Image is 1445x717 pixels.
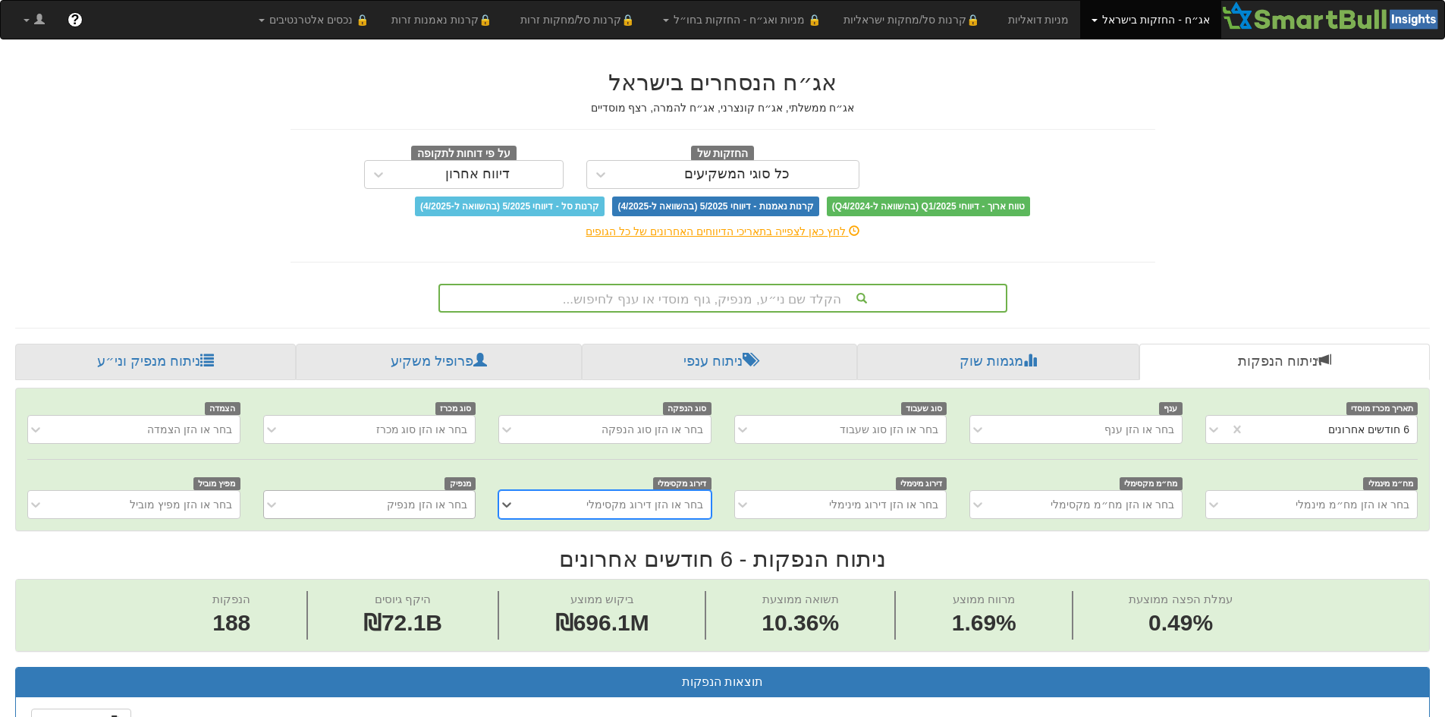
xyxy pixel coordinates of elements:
[291,70,1155,95] h2: אג״ח הנסחרים בישראל
[387,497,467,512] div: בחר או הזן מנפיק
[205,402,240,415] span: הצמדה
[602,422,703,437] div: בחר או הזן סוג הנפקה
[832,1,996,39] a: 🔒קרנות סל/מחקות ישראליות
[762,593,839,605] span: תשואה ממוצעת
[586,497,703,512] div: בחר או הזן דירוג מקסימלי
[762,607,839,640] span: 10.36%
[445,167,510,182] div: דיווח אחרון
[212,593,250,605] span: הנפקות
[1296,497,1409,512] div: בחר או הזן מח״מ מינמלי
[291,102,1155,114] h5: אג״ח ממשלתי, אג״ח קונצרני, אג״ח להמרה, רצף מוסדיים
[1328,422,1409,437] div: 6 חודשים אחרונים
[857,344,1139,380] a: מגמות שוק
[684,167,790,182] div: כל סוגי המשקיעים
[363,610,442,635] span: ₪72.1B
[840,422,938,437] div: בחר או הזן סוג שעבוד
[415,197,605,216] span: קרנות סל - דיווחי 5/2025 (בהשוואה ל-4/2025)
[901,402,947,415] span: סוג שעבוד
[1139,344,1430,380] a: ניתוח הנפקות
[691,146,755,162] span: החזקות של
[279,224,1167,239] div: לחץ כאן לצפייה בתאריכי הדיווחים האחרונים של כל הגופים
[15,344,296,380] a: ניתוח מנפיק וני״ע
[1221,1,1444,31] img: Smartbull
[444,477,476,490] span: מנפיק
[1120,477,1183,490] span: מח״מ מקסימלי
[1051,497,1174,512] div: בחר או הזן מח״מ מקסימלי
[15,546,1430,571] h2: ניתוח הנפקות - 6 חודשים אחרונים
[1080,1,1220,39] a: אג״ח - החזקות בישראל
[509,1,652,39] a: 🔒קרנות סל/מחקות זרות
[582,344,857,380] a: ניתוח ענפי
[555,610,649,635] span: ₪696.1M
[193,477,240,490] span: מפיץ מוביל
[829,497,938,512] div: בחר או הזן דירוג מינימלי
[212,607,250,640] span: 188
[653,477,712,490] span: דירוג מקסימלי
[896,477,947,490] span: דירוג מינימלי
[130,497,232,512] div: בחר או הזן מפיץ מוביל
[147,422,232,437] div: בחר או הזן הצמדה
[376,422,468,437] div: בחר או הזן סוג מכרז
[56,1,94,39] a: ?
[1129,593,1232,605] span: עמלת הפצה ממוצעת
[375,593,431,605] span: היקף גיוסים
[612,197,818,216] span: קרנות נאמנות - דיווחי 5/2025 (בהשוואה ל-4/2025)
[570,593,634,605] span: ביקוש ממוצע
[953,593,1015,605] span: מרווח ממוצע
[1346,402,1418,415] span: תאריך מכרז מוסדי
[247,1,380,39] a: 🔒 נכסים אלטרנטיבים
[1129,607,1232,640] span: 0.49%
[652,1,832,39] a: 🔒 מניות ואג״ח - החזקות בחו״ל
[827,197,1030,216] span: טווח ארוך - דיווחי Q1/2025 (בהשוואה ל-Q4/2024)
[71,12,79,27] span: ?
[411,146,517,162] span: על פי דוחות לתקופה
[997,1,1081,39] a: מניות דואליות
[663,402,712,415] span: סוג הנפקה
[380,1,509,39] a: 🔒קרנות נאמנות זרות
[952,607,1016,640] span: 1.69%
[1159,402,1183,415] span: ענף
[1104,422,1174,437] div: בחר או הזן ענף
[435,402,476,415] span: סוג מכרז
[296,344,581,380] a: פרופיל משקיע
[27,675,1418,689] h3: תוצאות הנפקות
[440,285,1006,311] div: הקלד שם ני״ע, מנפיק, גוף מוסדי או ענף לחיפוש...
[1363,477,1418,490] span: מח״מ מינמלי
